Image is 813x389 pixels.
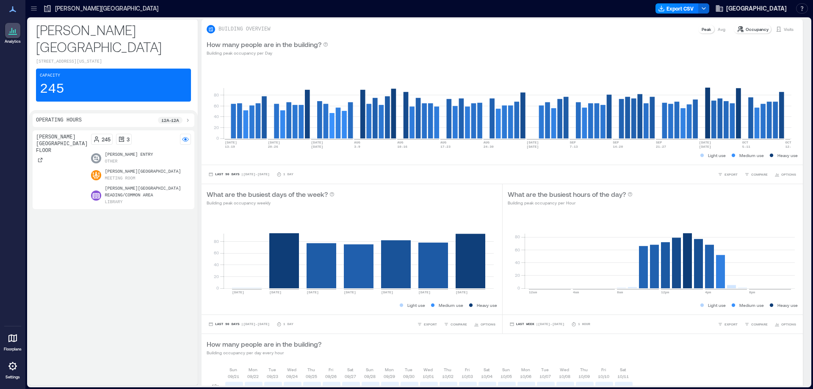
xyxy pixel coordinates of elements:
text: 12am [529,290,537,294]
tspan: 40 [214,262,219,267]
p: Light use [708,152,726,159]
tspan: 0 [517,285,520,290]
text: [DATE] [269,290,282,294]
p: 10/06 [520,373,531,380]
p: Medium use [739,302,764,309]
text: [DATE] [232,290,244,294]
p: Thu [580,366,588,373]
text: AUG [440,141,447,144]
text: 3-9 [354,145,360,149]
text: 14-20 [613,145,623,149]
tspan: 20 [514,273,520,278]
p: 09/22 [247,373,259,380]
button: Last 90 Days |[DATE]-[DATE] [207,320,271,328]
p: Light use [708,302,726,309]
button: EXPORT [415,320,439,328]
p: Heavy use [777,302,798,309]
p: 09/29 [384,373,395,380]
span: OPTIONS [781,322,796,327]
p: Occupancy [746,26,769,33]
text: [DATE] [311,145,324,149]
text: SEP [656,141,662,144]
text: [DATE] [418,290,431,294]
p: BUILDING OVERVIEW [218,26,270,33]
p: [PERSON_NAME][GEOGRAPHIC_DATA] Reading/Common Area [105,185,191,199]
text: 4pm [705,290,711,294]
tspan: 60 [514,247,520,252]
text: 8pm [749,290,755,294]
text: 24-30 [484,145,494,149]
p: Operating Hours [36,117,82,124]
p: 09/25 [306,373,317,380]
a: Settings [3,356,23,382]
p: Fri [601,366,606,373]
p: Mon [521,366,530,373]
p: Meeting Room [105,175,135,182]
p: 09/30 [403,373,415,380]
p: [PERSON_NAME][GEOGRAPHIC_DATA] [55,4,158,13]
p: 10/11 [617,373,629,380]
text: 20-26 [268,145,278,149]
p: 10/05 [501,373,512,380]
text: 5-11 [742,145,750,149]
p: Mon [385,366,394,373]
p: Sun [230,366,237,373]
span: EXPORT [424,322,437,327]
button: COMPARE [743,320,769,328]
p: How many people are in the building? [207,39,321,50]
p: Sat [347,366,353,373]
p: [STREET_ADDRESS][US_STATE] [36,58,191,65]
p: 1 Day [283,322,293,327]
p: Tue [268,366,276,373]
p: What are the busiest days of the week? [207,189,328,199]
p: Building peak occupancy per Hour [508,199,633,206]
p: 09/27 [345,373,356,380]
p: Medium use [739,152,764,159]
tspan: 80 [514,234,520,239]
span: OPTIONS [481,322,495,327]
text: [DATE] [225,141,237,144]
p: 10/03 [462,373,473,380]
text: OCT [785,141,791,144]
p: Wed [560,366,569,373]
p: Building occupancy per day every hour [207,349,321,356]
button: COMPARE [442,320,469,328]
p: Heavy use [477,302,497,309]
p: Thu [444,366,451,373]
p: Building peak occupancy weekly [207,199,335,206]
text: 13-19 [225,145,235,149]
p: Peak [702,26,711,33]
button: OPTIONS [773,170,798,179]
p: Visits [784,26,794,33]
p: Sun [366,366,373,373]
p: Tue [541,366,549,373]
text: 21-27 [656,145,666,149]
p: Sat [484,366,489,373]
text: 8am [617,290,623,294]
p: 10/07 [539,373,551,380]
tspan: 40 [214,114,219,119]
p: 10/04 [481,373,492,380]
text: 17-23 [440,145,451,149]
p: 10/01 [423,373,434,380]
text: 12-18 [785,145,795,149]
p: Settings [6,375,20,380]
text: [DATE] [699,145,711,149]
tspan: 20 [214,125,219,130]
p: 09/26 [325,373,337,380]
text: [DATE] [527,145,539,149]
p: [PERSON_NAME] Entry [105,152,153,158]
p: Analytics [5,39,21,44]
p: Library [105,199,122,206]
button: Export CSV [655,3,699,14]
p: What are the busiest hours of the day? [508,189,626,199]
text: AUG [354,141,360,144]
p: Medium use [439,302,463,309]
p: Sun [502,366,510,373]
text: AUG [397,141,404,144]
span: EXPORT [725,322,738,327]
tspan: 40 [514,260,520,265]
p: Other [105,158,117,165]
tspan: 80 [214,239,219,244]
text: SEP [613,141,619,144]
